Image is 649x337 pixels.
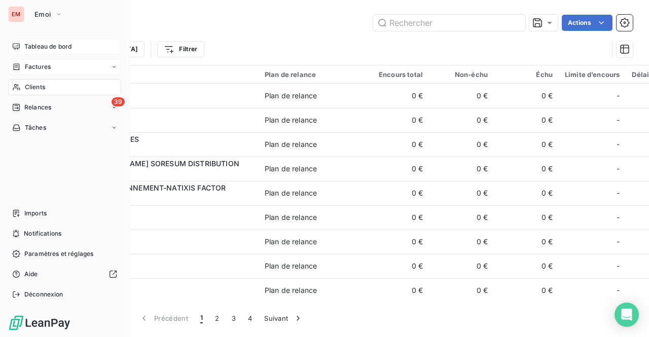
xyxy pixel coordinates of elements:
td: 0 € [494,230,559,254]
span: 1403 [70,266,253,276]
td: 0 € [429,278,494,303]
td: 0 € [494,157,559,181]
td: 0 € [429,157,494,181]
div: Limite d’encours [565,70,620,79]
span: 1 [200,313,203,323]
button: Actions [562,15,612,31]
span: Notifications [24,229,61,238]
a: Aide [8,266,121,282]
td: 0 € [364,254,429,278]
span: Clients [25,83,45,92]
div: Plan de relance [265,285,317,295]
td: 0 € [364,230,429,254]
td: 0 € [494,278,559,303]
span: 116 [70,144,253,155]
div: Échu [500,70,553,79]
span: 1209 [70,169,253,179]
a: 39Relances [8,99,121,116]
div: Plan de relance [265,237,317,247]
a: Tableau de bord [8,39,121,55]
a: Imports [8,205,121,221]
td: 0 € [364,181,429,205]
span: - [617,115,620,125]
td: 0 € [494,108,559,132]
span: Déconnexion [24,290,63,299]
a: Paramètres et réglages [8,246,121,262]
a: Factures [8,59,121,75]
span: 1904 [70,290,253,301]
button: 2 [209,308,225,329]
button: 4 [242,308,258,329]
td: 0 € [429,108,494,132]
div: Plan de relance [265,261,317,271]
span: Imports [24,209,47,218]
td: 0 € [364,84,429,108]
td: 0 € [364,157,429,181]
span: 104 [70,96,253,106]
div: Plan de relance [265,164,317,174]
td: 0 € [364,205,429,230]
div: Plan de relance [265,115,317,125]
span: - [617,261,620,271]
td: 0 € [364,278,429,303]
span: - [617,188,620,198]
td: 0 € [494,181,559,205]
div: Plan de relance [265,70,358,79]
div: Non-échu [435,70,488,79]
span: 39 [112,97,125,106]
span: 113 [70,120,253,130]
td: 0 € [429,132,494,157]
td: 0 € [494,254,559,278]
td: 0 € [429,84,494,108]
button: Filtrer [157,41,204,57]
span: 1307 [70,217,253,228]
span: Factures [25,62,51,71]
span: - [617,237,620,247]
td: 0 € [429,181,494,205]
span: Emoi [34,10,51,18]
span: - [617,285,620,295]
span: Tableau de bord [24,42,71,51]
div: Plan de relance [265,91,317,101]
td: 0 € [429,230,494,254]
span: 1303 M. ENVIRONNEMENT-NATIXIS FACTOR [70,183,226,192]
input: Rechercher [373,15,525,31]
td: 0 € [429,205,494,230]
td: 0 € [494,205,559,230]
button: Suivant [258,308,309,329]
span: - [617,164,620,174]
span: Tâches [25,123,46,132]
td: 0 € [364,132,429,157]
div: Plan de relance [265,188,317,198]
div: Plan de relance [265,139,317,149]
span: - [617,91,620,101]
img: Logo LeanPay [8,315,71,331]
span: - [617,212,620,222]
span: 1209 [PERSON_NAME] SORESUM DISTRIBUTION [70,159,239,168]
span: 1401 [70,242,253,252]
button: Précédent [133,308,194,329]
td: 0 € [429,254,494,278]
span: Aide [24,270,38,279]
button: 1 [194,308,209,329]
div: Plan de relance [265,212,317,222]
td: 0 € [494,84,559,108]
a: Clients [8,79,121,95]
span: Relances [24,103,51,112]
a: Tâches [8,120,121,136]
span: - [617,139,620,149]
div: Encours total [370,70,423,79]
button: 3 [226,308,242,329]
div: Open Intercom Messenger [615,303,639,327]
span: Paramètres et réglages [24,249,93,258]
td: 0 € [494,132,559,157]
td: 0 € [364,108,429,132]
span: 1303 [70,193,253,203]
div: EM [8,6,24,22]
